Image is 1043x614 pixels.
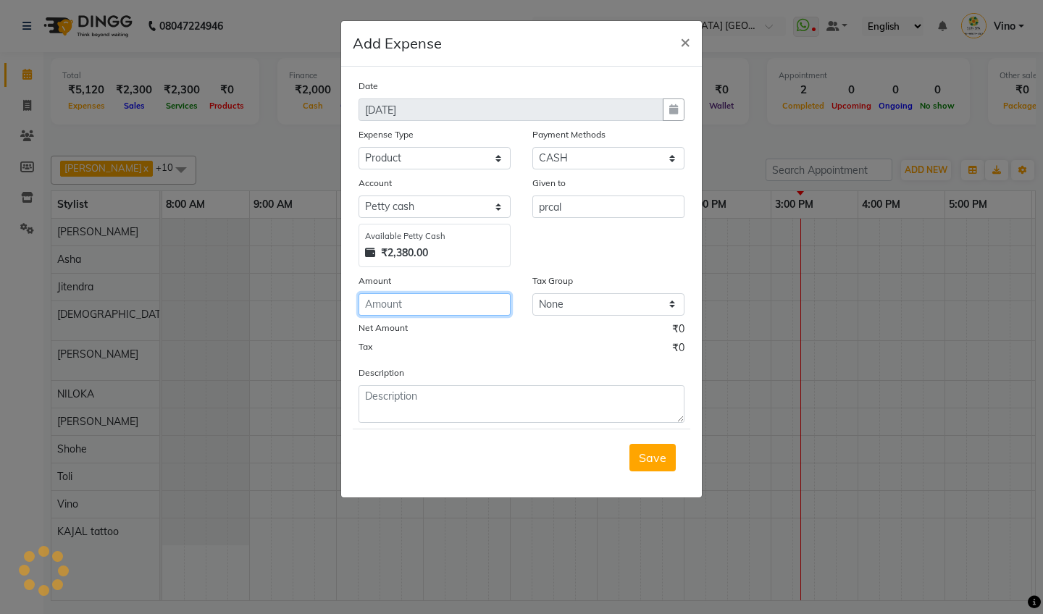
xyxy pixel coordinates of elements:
label: Date [359,80,378,93]
span: ₹0 [672,340,684,359]
label: Payment Methods [532,128,606,141]
span: × [680,30,690,52]
label: Tax Group [532,274,573,287]
input: Given to [532,195,684,218]
label: Amount [359,274,391,287]
label: Account [359,177,392,190]
label: Tax [359,340,372,353]
span: ₹0 [672,321,684,340]
label: Description [359,366,404,379]
label: Given to [532,177,566,190]
button: Close [669,21,702,62]
h5: Add Expense [353,33,442,54]
input: Amount [359,293,511,316]
span: Save [639,450,666,465]
strong: ₹2,380.00 [381,245,428,261]
button: Save [629,444,676,471]
label: Net Amount [359,321,408,335]
div: Available Petty Cash [365,230,504,243]
label: Expense Type [359,128,414,141]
